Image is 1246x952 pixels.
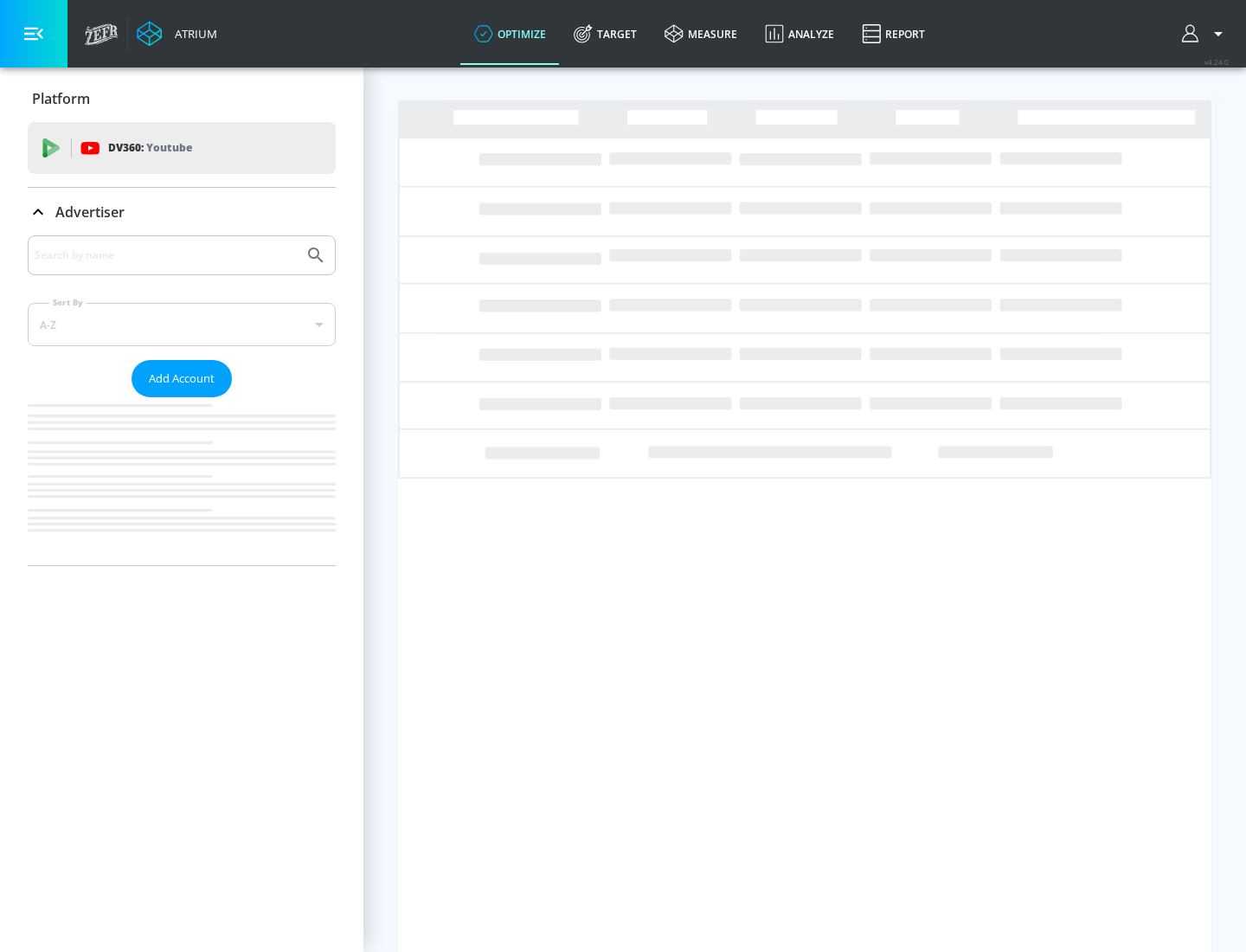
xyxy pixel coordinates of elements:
button: Add Account [132,360,232,397]
p: DV360: [108,138,192,158]
a: measure [651,3,751,65]
p: Advertiser [55,203,125,222]
a: optimize [460,3,560,65]
a: Atrium [137,21,217,47]
a: Report [848,3,939,65]
span: v 4.24.0 [1204,57,1229,67]
div: Platform [28,74,336,123]
p: Platform [32,89,90,108]
input: Search by name [35,244,297,267]
div: Advertiser [28,235,336,565]
label: Sort By [49,297,87,308]
p: Youtube [146,138,192,157]
nav: list of Advertiser [28,397,336,565]
div: Atrium [168,26,217,42]
div: Advertiser [28,188,336,236]
div: A-Z [28,303,336,346]
a: Target [560,3,651,65]
a: Analyze [751,3,848,65]
div: DV360: Youtube [28,122,336,174]
span: Add Account [149,369,215,389]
